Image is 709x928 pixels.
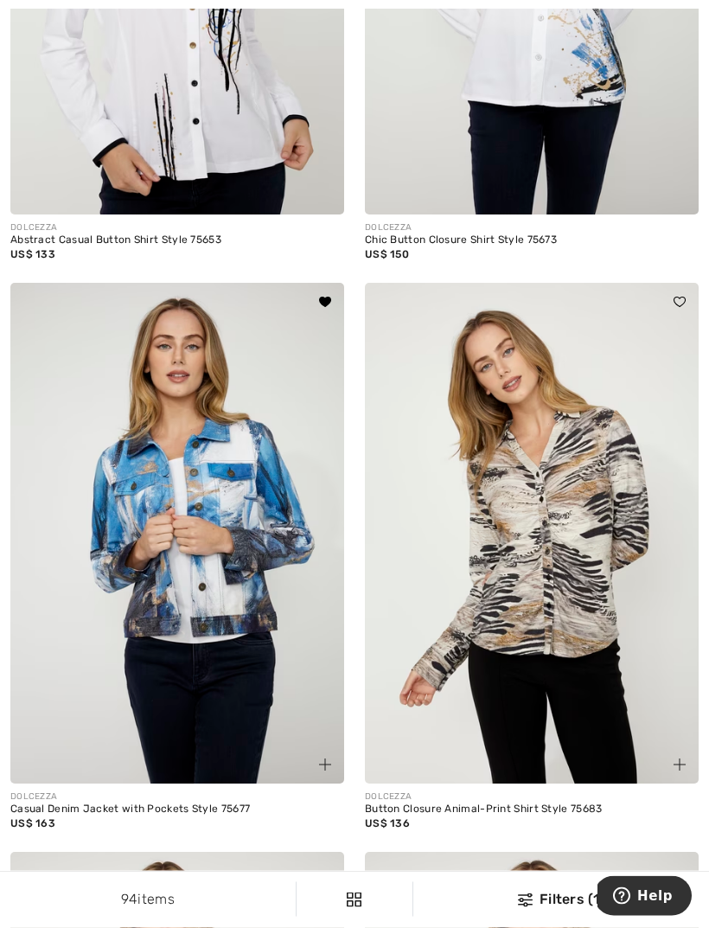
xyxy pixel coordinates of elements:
[518,893,533,907] img: Filters
[424,889,699,910] div: Filters (1)
[10,235,344,247] div: Abstract Casual Button Shirt Style 75653
[674,759,686,771] img: plus_v2.svg
[319,298,331,308] img: heart_black.svg
[10,284,344,784] img: Casual Denim Jacket with Pockets Style 75677. As sample
[365,791,699,804] div: DOLCEZZA
[10,804,344,816] div: Casual Denim Jacket with Pockets Style 75677
[10,791,344,804] div: DOLCEZZA
[319,759,331,771] img: plus_v2.svg
[365,235,699,247] div: Chic Button Closure Shirt Style 75673
[347,893,361,907] img: Filters
[674,298,686,308] img: heart_black_full.svg
[10,249,55,261] span: US$ 133
[365,249,409,261] span: US$ 150
[365,222,699,235] div: DOLCEZZA
[10,818,55,830] span: US$ 163
[121,891,138,907] span: 94
[365,818,410,830] span: US$ 136
[365,284,699,784] img: Button Closure Animal-Print Shirt Style 75683. As sample
[597,876,692,919] iframe: Opens a widget where you can find more information
[365,804,699,816] div: Button Closure Animal-Print Shirt Style 75683
[10,222,344,235] div: DOLCEZZA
